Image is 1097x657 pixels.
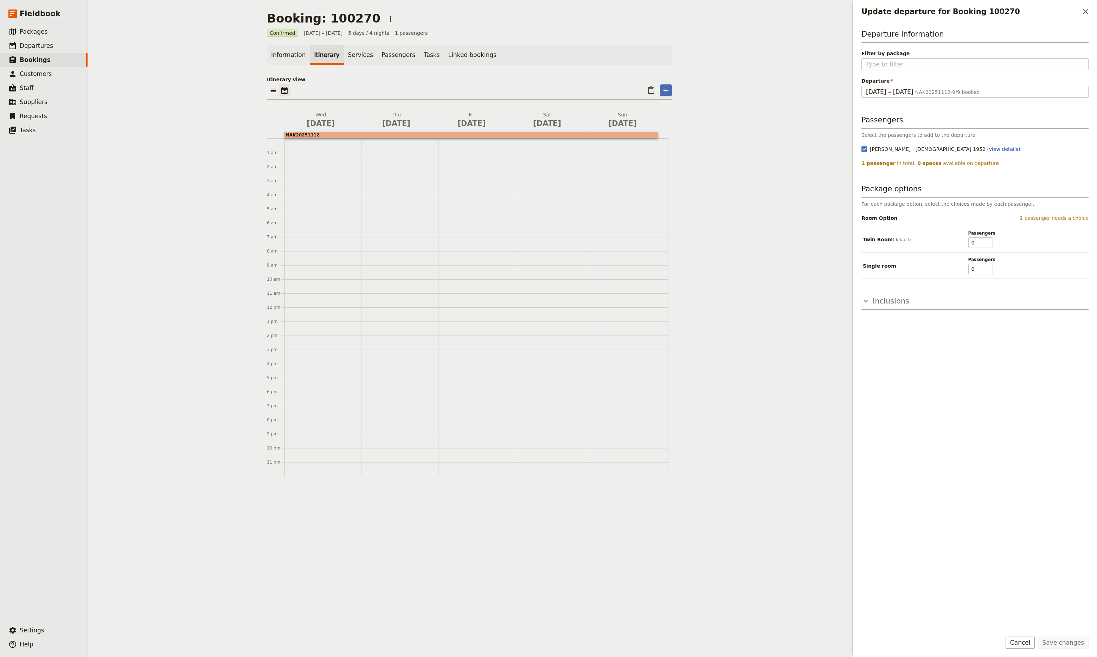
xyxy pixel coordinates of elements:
[861,6,1079,17] h2: Update departure for Booking 100270
[861,184,1089,198] h3: Package options
[267,417,284,423] div: 8 pm
[267,459,284,465] div: 11 pm
[279,84,290,96] button: Calendar view
[267,248,284,254] div: 8 am
[861,132,1089,139] p: Select the passengers to add to the departure
[514,118,581,129] span: [DATE]
[377,45,419,65] a: Passengers
[586,111,662,132] h2: Sun
[419,45,444,65] a: Tasks
[267,361,284,366] div: 4 pm
[968,237,993,248] input: Passengers
[444,45,501,65] a: Linked bookings
[267,389,284,395] div: 6 pm
[438,118,505,129] span: [DATE]
[968,257,993,262] span: Passengers
[304,30,343,37] span: [DATE] – [DATE]
[863,237,911,242] span: Twin Room
[893,237,911,242] span: (default)
[511,111,586,132] h2: Sat
[20,70,52,77] span: Customers
[20,98,47,106] span: Suppliers
[287,118,354,129] span: [DATE]
[1038,637,1089,649] button: Save changes
[284,111,360,132] h2: Wed
[395,30,428,37] span: 1 passengers
[861,29,1089,43] h3: Departure information
[20,84,34,91] span: Staff
[861,77,1089,84] span: Departure
[267,11,380,25] h1: Booking: 100270
[20,641,33,648] span: Help
[968,264,993,274] input: Passengers
[267,262,284,268] div: 9 am
[987,146,1020,152] a: (view details)
[870,146,1020,153] span: [PERSON_NAME] · [DEMOGRAPHIC_DATA] 1952
[20,28,47,35] span: Packages
[267,220,284,226] div: 6 am
[968,230,993,236] span: Passengers
[267,192,284,198] div: 4 am
[344,45,378,65] a: Services
[866,88,913,95] span: [DATE] – [DATE]
[660,84,672,96] button: Add
[861,50,1089,57] span: Filter by package
[20,56,51,63] span: Bookings
[267,403,284,409] div: 7 pm
[267,445,284,451] div: 10 pm
[267,276,284,282] div: 10 am
[310,45,344,65] a: Itinerary
[267,347,284,352] div: 3 pm
[917,160,942,166] span: 0 spaces
[267,178,284,184] div: 3 am
[284,132,662,138] div: NAK20251112
[435,111,511,132] h2: Fri
[915,89,980,95] span: NAK20251112 - 9/9 booked
[866,60,1084,69] input: Filter by package
[267,206,284,212] div: 5 am
[645,84,657,96] button: Paste itinerary item
[1079,6,1091,18] button: Close drawer
[267,305,284,310] div: 12 pm
[363,118,430,129] span: [DATE]
[267,375,284,381] div: 5 pm
[20,627,44,634] span: Settings
[20,42,53,49] span: Departures
[284,132,658,138] div: NAK20251112
[20,8,60,19] span: Fieldbook
[267,291,284,296] div: 11 am
[267,150,284,155] div: 1 am
[1020,215,1089,222] li: 1 passenger needs a choice
[267,333,284,338] div: 2 pm
[348,30,389,37] span: 5 days / 4 nights
[861,296,1089,310] button: Inclusions
[267,76,672,83] p: Itinerary view
[267,319,284,324] div: 1 pm
[20,127,36,134] span: Tasks
[267,45,310,65] a: Information
[863,263,896,269] span: Single room
[360,111,436,132] h2: Thu
[861,115,1089,129] h3: Passengers
[267,30,298,37] span: Confirmed
[267,84,279,96] button: List view
[589,118,656,129] span: [DATE]
[873,296,909,306] h3: Inclusions
[861,160,1089,167] p: in total , available on departure
[861,215,897,222] h4: Room Option
[267,431,284,437] div: 9 pm
[385,13,397,25] button: Actions
[861,160,896,166] span: 1 passenger
[20,113,47,120] span: Requests
[267,234,284,240] div: 7 am
[861,200,1089,208] p: For each package option, select the choices made by each passenger.
[267,164,284,170] div: 2 am
[286,133,319,138] span: NAK20251112
[1006,637,1035,649] button: Cancel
